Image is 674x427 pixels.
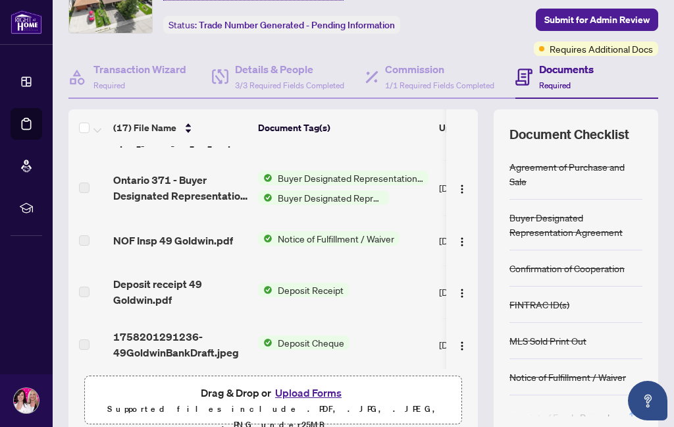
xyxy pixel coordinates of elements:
[434,215,523,266] td: [DATE]
[258,171,272,185] img: Status Icon
[108,109,253,146] th: (17) File Name
[258,335,272,350] img: Status Icon
[385,61,494,77] h4: Commission
[14,388,39,413] img: Profile Icon
[457,288,467,299] img: Logo
[272,190,389,205] span: Buyer Designated Representation Agreement
[272,231,400,246] span: Notice of Fulfillment / Waiver
[452,230,473,251] button: Logo
[258,231,272,246] img: Status Icon
[93,61,186,77] h4: Transaction Wizard
[434,109,523,146] th: Upload Date
[113,121,176,135] span: (17) File Name
[258,283,272,297] img: Status Icon
[235,80,344,90] span: 3/3 Required Fields Completed
[452,334,473,355] button: Logo
[509,297,569,312] div: FINTRAC ID(s)
[272,283,349,297] span: Deposit Receipt
[163,16,400,34] div: Status:
[272,335,350,350] span: Deposit Cheque
[439,121,492,135] span: Upload Date
[434,318,523,371] td: [DATE]
[258,283,349,297] button: Status IconDeposit Receipt
[457,341,467,351] img: Logo
[544,9,650,30] span: Submit for Admin Review
[93,80,125,90] span: Required
[385,80,494,90] span: 1/1 Required Fields Completed
[253,109,434,146] th: Document Tag(s)
[509,125,629,144] span: Document Checklist
[258,190,272,205] img: Status Icon
[509,370,626,384] div: Notice of Fulfillment / Waiver
[271,384,346,401] button: Upload Forms
[113,233,233,248] span: NOF Insp 49 Goldwin.pdf
[113,276,247,308] span: Deposit receipt 49 Goldwin.pdf
[452,177,473,198] button: Logo
[434,160,523,215] td: [DATE]
[113,329,247,360] span: 1758201291236-49GoldwinBankDraft.jpeg
[539,61,594,77] h4: Documents
[452,281,473,302] button: Logo
[272,171,428,185] span: Buyer Designated Representation Agreement
[113,172,247,204] span: Ontario 371 - Buyer Designated Representation Agreement - Authority forpdf_[DATE] 09_07_29.pdf
[550,42,653,56] span: Requires Additional Docs
[509,210,642,239] div: Buyer Designated Representation Agreement
[434,266,523,318] td: [DATE]
[11,10,42,34] img: logo
[536,9,658,31] button: Submit for Admin Review
[509,159,642,188] div: Agreement of Purchase and Sale
[201,384,346,401] span: Drag & Drop or
[258,171,428,205] button: Status IconBuyer Designated Representation AgreementStatus IconBuyer Designated Representation Ag...
[509,261,625,275] div: Confirmation of Cooperation
[199,19,395,31] span: Trade Number Generated - Pending Information
[457,237,467,247] img: Logo
[457,184,467,194] img: Logo
[258,231,400,246] button: Status IconNotice of Fulfillment / Waiver
[235,61,344,77] h4: Details & People
[628,381,667,420] button: Open asap
[258,335,350,350] button: Status IconDeposit Cheque
[539,80,571,90] span: Required
[509,333,586,348] div: MLS Sold Print Out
